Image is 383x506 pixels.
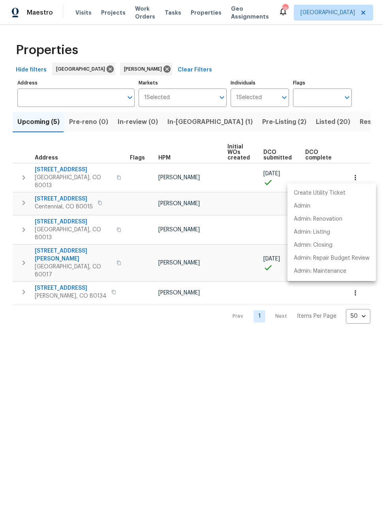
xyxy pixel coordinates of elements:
p: Create Utility Ticket [294,189,345,197]
p: Admin: Maintenance [294,267,346,275]
p: Admin: Closing [294,241,332,249]
p: Admin: Repair Budget Review [294,254,370,262]
p: Admin: Renovation [294,215,342,223]
p: Admin: Listing [294,228,330,236]
p: Admin [294,202,310,210]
